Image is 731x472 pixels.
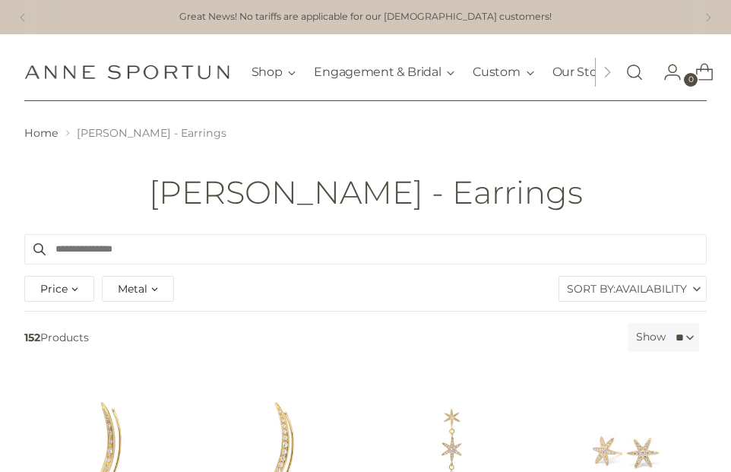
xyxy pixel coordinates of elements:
span: 0 [684,73,698,87]
a: Go to the account page [651,57,682,87]
h1: [PERSON_NAME] - Earrings [149,175,583,210]
span: [PERSON_NAME] - Earrings [77,126,226,140]
a: Great News! No tariffs are applicable for our [DEMOGRAPHIC_DATA] customers! [179,10,552,24]
span: Products [18,323,623,352]
a: Open search modal [619,57,650,87]
button: Shop [252,55,296,89]
nav: breadcrumbs [24,125,707,141]
input: Search products [24,234,707,265]
a: Our Story [552,55,608,89]
label: Sort By:Availability [559,277,706,301]
a: Open cart modal [683,57,714,87]
a: Anne Sportun Fine Jewellery [24,65,229,79]
span: Metal [118,280,147,297]
label: Show [636,329,666,345]
a: Home [24,126,59,140]
button: Engagement & Bridal [314,55,454,89]
b: 152 [24,331,40,344]
span: Price [40,280,68,297]
button: Custom [473,55,533,89]
span: Availability [615,277,687,301]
